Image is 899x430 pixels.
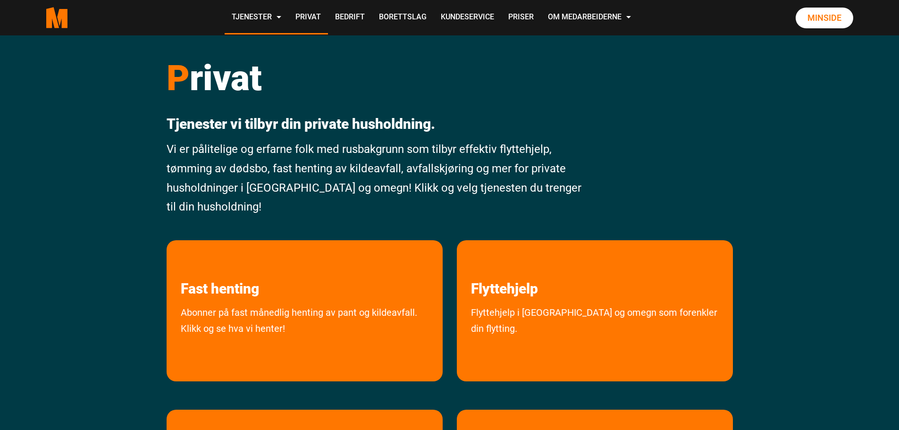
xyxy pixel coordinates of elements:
p: Vi er pålitelige og erfarne folk med rusbakgrunn som tilbyr effektiv flyttehjelp, tømming av døds... [167,140,588,217]
a: Minside [796,8,853,28]
p: Tjenester vi tilbyr din private husholdning. [167,116,588,133]
a: Flyttehjelp i [GEOGRAPHIC_DATA] og omegn som forenkler din flytting. [457,304,733,377]
a: les mer om Flyttehjelp [457,240,552,297]
a: Borettslag [372,1,434,34]
a: Tjenester [225,1,288,34]
a: Kundeservice [434,1,501,34]
a: les mer om Fast henting [167,240,273,297]
h1: rivat [167,57,588,99]
span: P [167,57,190,99]
a: Privat [288,1,328,34]
a: Abonner på fast månedlig avhenting av pant og kildeavfall. Klikk og se hva vi henter! [167,304,443,377]
a: Om Medarbeiderne [541,1,638,34]
a: Bedrift [328,1,372,34]
a: Priser [501,1,541,34]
